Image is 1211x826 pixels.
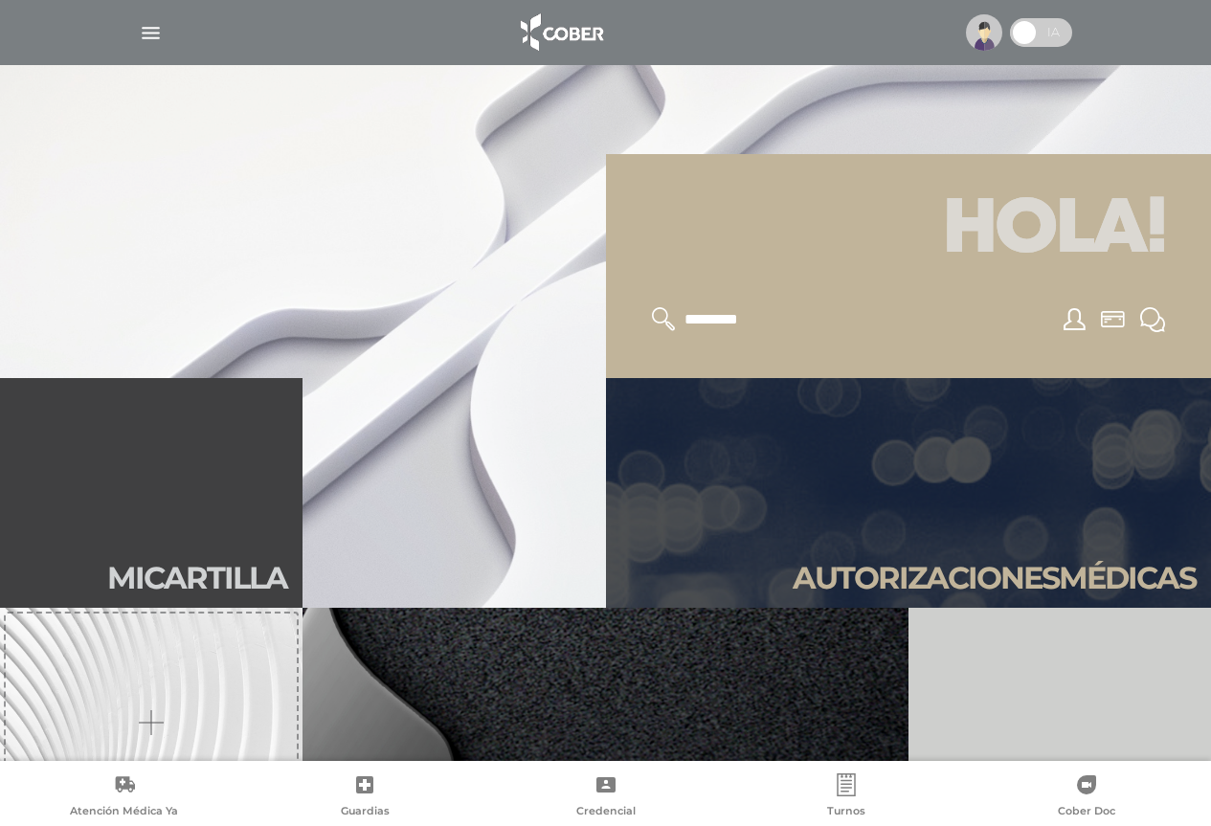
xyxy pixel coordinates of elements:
h1: Hola! [629,177,1189,284]
a: Guardias [244,773,484,822]
span: Credencial [576,804,636,821]
img: Cober_menu-lines-white.svg [139,21,163,45]
img: profile-placeholder.svg [966,14,1002,51]
h2: Autori zaciones médicas [793,560,1196,596]
span: Cober Doc [1058,804,1115,821]
h2: Mi car tilla [107,560,287,596]
a: Cober Doc [967,773,1207,822]
span: Atención Médica Ya [70,804,178,821]
span: Guardias [341,804,390,821]
span: Turnos [827,804,865,821]
a: Atención Médica Ya [4,773,244,822]
img: logo_cober_home-white.png [510,10,611,56]
a: Turnos [726,773,966,822]
a: Credencial [485,773,726,822]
